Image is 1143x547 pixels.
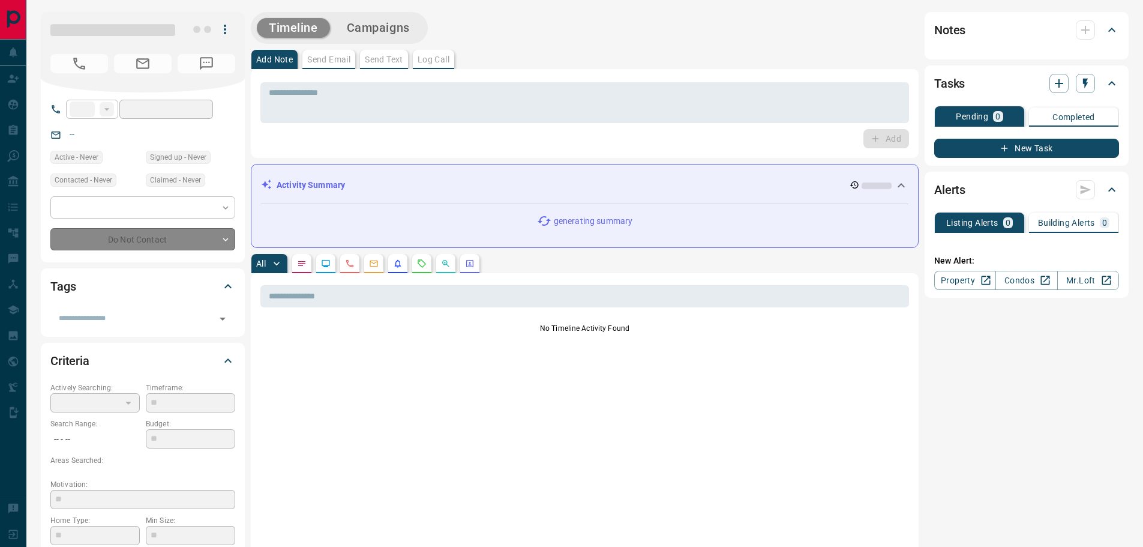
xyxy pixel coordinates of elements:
span: No Email [114,54,172,73]
button: New Task [934,139,1119,158]
svg: Opportunities [441,259,451,268]
span: Contacted - Never [55,174,112,186]
svg: Lead Browsing Activity [321,259,331,268]
div: Alerts [934,175,1119,204]
div: Criteria [50,346,235,375]
h2: Alerts [934,180,965,199]
h2: Tags [50,277,76,296]
p: Min Size: [146,515,235,526]
button: Campaigns [335,18,422,38]
h2: Notes [934,20,965,40]
a: -- [70,130,74,139]
p: No Timeline Activity Found [260,323,909,334]
a: Condos [995,271,1057,290]
p: All [256,259,266,268]
svg: Agent Actions [465,259,475,268]
div: Tags [50,272,235,301]
svg: Notes [297,259,307,268]
p: Home Type: [50,515,140,526]
span: Signed up - Never [150,151,206,163]
p: Completed [1052,113,1095,121]
p: Search Range: [50,419,140,429]
a: Property [934,271,996,290]
svg: Calls [345,259,355,268]
p: -- - -- [50,429,140,449]
div: Tasks [934,69,1119,98]
h2: Tasks [934,74,965,93]
p: Building Alerts [1038,219,1095,227]
svg: Listing Alerts [393,259,403,268]
p: Areas Searched: [50,455,235,466]
span: No Number [50,54,108,73]
svg: Emails [369,259,379,268]
p: Activity Summary [277,179,345,192]
p: Actively Searching: [50,382,140,393]
div: Notes [934,16,1119,44]
button: Open [214,310,231,327]
p: 0 [995,112,1000,121]
a: Mr.Loft [1057,271,1119,290]
p: 0 [1006,219,1010,227]
p: Listing Alerts [946,219,998,227]
p: 0 [1102,219,1107,227]
h2: Criteria [50,351,89,370]
p: Motivation: [50,479,235,490]
p: Add Note [256,55,293,64]
span: Active - Never [55,151,98,163]
p: Budget: [146,419,235,429]
p: New Alert: [934,255,1119,267]
span: No Number [178,54,235,73]
p: Pending [956,112,988,121]
p: Timeframe: [146,382,235,393]
p: generating summary [554,215,632,228]
button: Timeline [257,18,330,38]
div: Do Not Contact [50,228,235,250]
span: Claimed - Never [150,174,201,186]
div: Activity Summary [261,174,908,196]
svg: Requests [417,259,427,268]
